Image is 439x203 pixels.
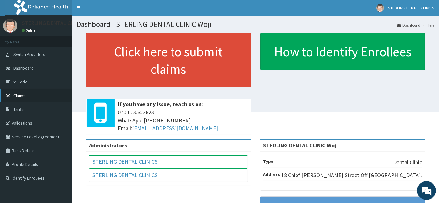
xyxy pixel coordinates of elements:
[397,22,420,28] a: Dashboard
[281,171,422,179] p: 18 Chief [PERSON_NAME] Street Off [GEOGRAPHIC_DATA].
[388,5,434,11] span: STERLING DENTAL CLINICS
[421,22,434,28] li: Here
[92,171,157,179] a: STERLING DENTAL CLINICS
[22,28,37,32] a: Online
[263,142,338,149] strong: STERLING DENTAL CLINIC Woji
[263,159,274,164] b: Type
[86,33,251,87] a: Click here to submit claims
[89,142,127,149] b: Administrators
[118,101,203,108] b: If you have any issue, reach us on:
[3,19,17,33] img: User Image
[13,65,34,71] span: Dashboard
[13,52,45,57] span: Switch Providers
[13,93,26,98] span: Claims
[376,4,384,12] img: User Image
[118,108,248,132] span: 0700 7354 2623 WhatsApp: [PHONE_NUMBER] Email:
[77,20,434,28] h1: Dashboard - STERLING DENTAL CLINIC Woji
[260,33,425,70] a: How to Identify Enrollees
[92,158,157,165] a: STERLING DENTAL CLINICS
[22,20,87,26] p: STERLING DENTAL CLINICS
[393,158,422,166] p: Dental Clinic
[13,106,25,112] span: Tariffs
[132,125,218,132] a: [EMAIL_ADDRESS][DOMAIN_NAME]
[263,171,280,177] b: Address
